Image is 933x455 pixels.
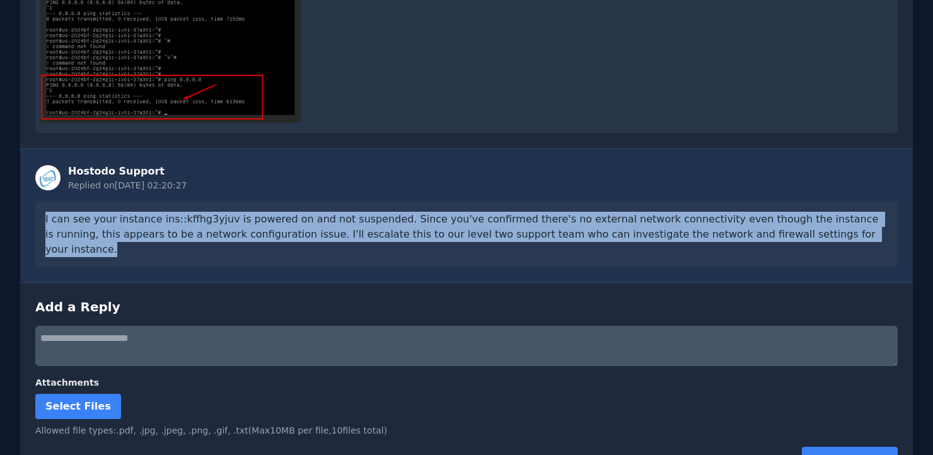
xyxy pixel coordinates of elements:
[68,179,187,192] div: Replied on [DATE] 02:20:27
[35,165,61,190] img: Staff
[45,400,111,412] span: Select Files
[68,164,187,179] div: Hostodo Support
[35,298,898,316] h3: Add a Reply
[35,376,898,389] label: Attachments
[35,424,898,437] div: Allowed file types: .pdf, .jpg, .jpeg, .png, .gif, .txt (Max 10 MB per file, 10 files total)
[35,202,898,267] div: I can see your instance ins::kffhg3yjuv is powered on and not suspended. Since you've confirmed t...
